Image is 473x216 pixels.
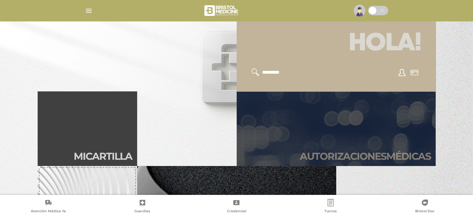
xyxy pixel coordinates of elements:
[203,3,240,18] img: bristol-medicine-blanco.png
[85,7,93,15] img: Cober_menu-lines-white.svg
[189,199,284,215] a: Credencial
[95,199,190,215] a: Guardias
[284,199,378,215] a: Turnos
[378,199,472,215] a: Bristol Doc
[237,91,436,166] a: Autorizacionesmédicas
[227,209,246,214] span: Credencial
[324,209,337,214] span: Turnos
[134,209,150,214] span: Guardias
[300,150,431,162] h2: Autori zaciones médicas
[38,91,137,166] a: Micartilla
[354,5,365,16] img: profile-placeholder.svg
[31,209,66,214] span: Atención Médica Ya
[415,209,434,214] span: Bristol Doc
[244,26,428,61] h1: Hola!
[1,199,95,215] a: Atención Médica Ya
[74,150,132,162] h2: Mi car tilla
